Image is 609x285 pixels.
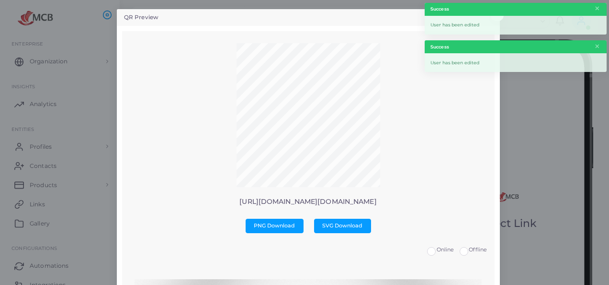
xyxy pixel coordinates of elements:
[425,16,607,35] div: User has been edited
[594,3,600,14] button: Close
[124,13,158,22] h5: QR Preview
[437,246,454,253] span: Online
[430,6,449,12] strong: Success
[594,41,600,52] button: Close
[254,222,295,229] span: PNG Download
[469,246,487,253] span: Offline
[246,219,304,233] button: PNG Download
[314,219,371,233] button: SVG Download
[425,53,607,72] div: User has been edited
[430,44,449,50] strong: Success
[129,198,487,206] p: [URL][DOMAIN_NAME][DOMAIN_NAME]
[322,222,362,229] span: SVG Download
